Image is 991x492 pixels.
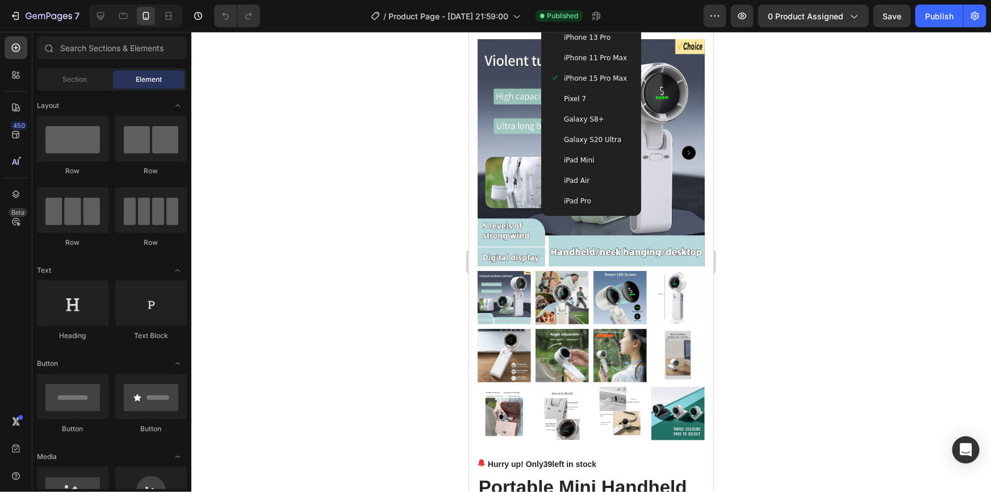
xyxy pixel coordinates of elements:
span: Toggle open [169,355,187,373]
span: Toggle open [169,97,187,115]
button: 0 product assigned [758,5,869,27]
div: Row [37,237,108,248]
div: 450 [11,121,27,130]
iframe: Design area [469,32,713,492]
button: Save [873,5,911,27]
div: Row [37,166,108,176]
div: Row [115,237,187,248]
div: Row [115,166,187,176]
input: Search Sections & Elements [37,36,187,59]
div: Undo/Redo [214,5,260,27]
div: Publish [925,10,954,22]
span: Toggle open [169,261,187,280]
div: Beta [9,208,27,217]
span: Media [37,452,57,462]
button: 7 [5,5,85,27]
button: Publish [915,5,963,27]
span: Text [37,265,51,276]
span: Save [883,11,902,21]
div: Text Block [115,331,187,341]
span: Element [136,74,162,85]
div: Button [115,424,187,434]
div: Button [37,424,108,434]
span: Product Page - [DATE] 21:59:00 [388,10,508,22]
span: Button [37,358,58,369]
span: / [383,10,386,22]
div: Open Intercom Messenger [952,436,980,464]
span: 0 product assigned [768,10,843,22]
span: Published [547,11,578,21]
span: Layout [37,101,59,111]
span: Section [63,74,87,85]
span: Toggle open [169,448,187,466]
div: Heading [37,331,108,341]
p: 7 [74,9,80,23]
